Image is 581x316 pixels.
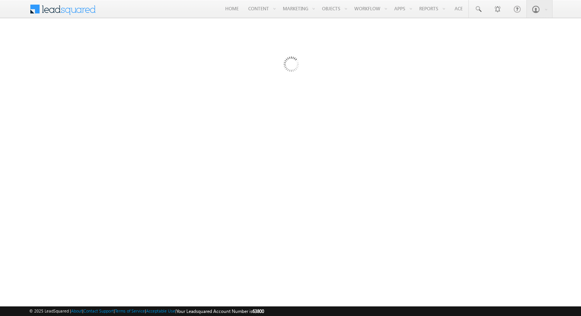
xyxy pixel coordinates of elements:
span: © 2025 LeadSquared | | | | | [29,308,264,315]
span: 63800 [252,308,264,314]
a: About [71,308,82,313]
a: Contact Support [83,308,114,313]
a: Terms of Service [115,308,145,313]
span: Your Leadsquared Account Number is [176,308,264,314]
a: Acceptable Use [146,308,175,313]
img: Loading... [251,26,330,105]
